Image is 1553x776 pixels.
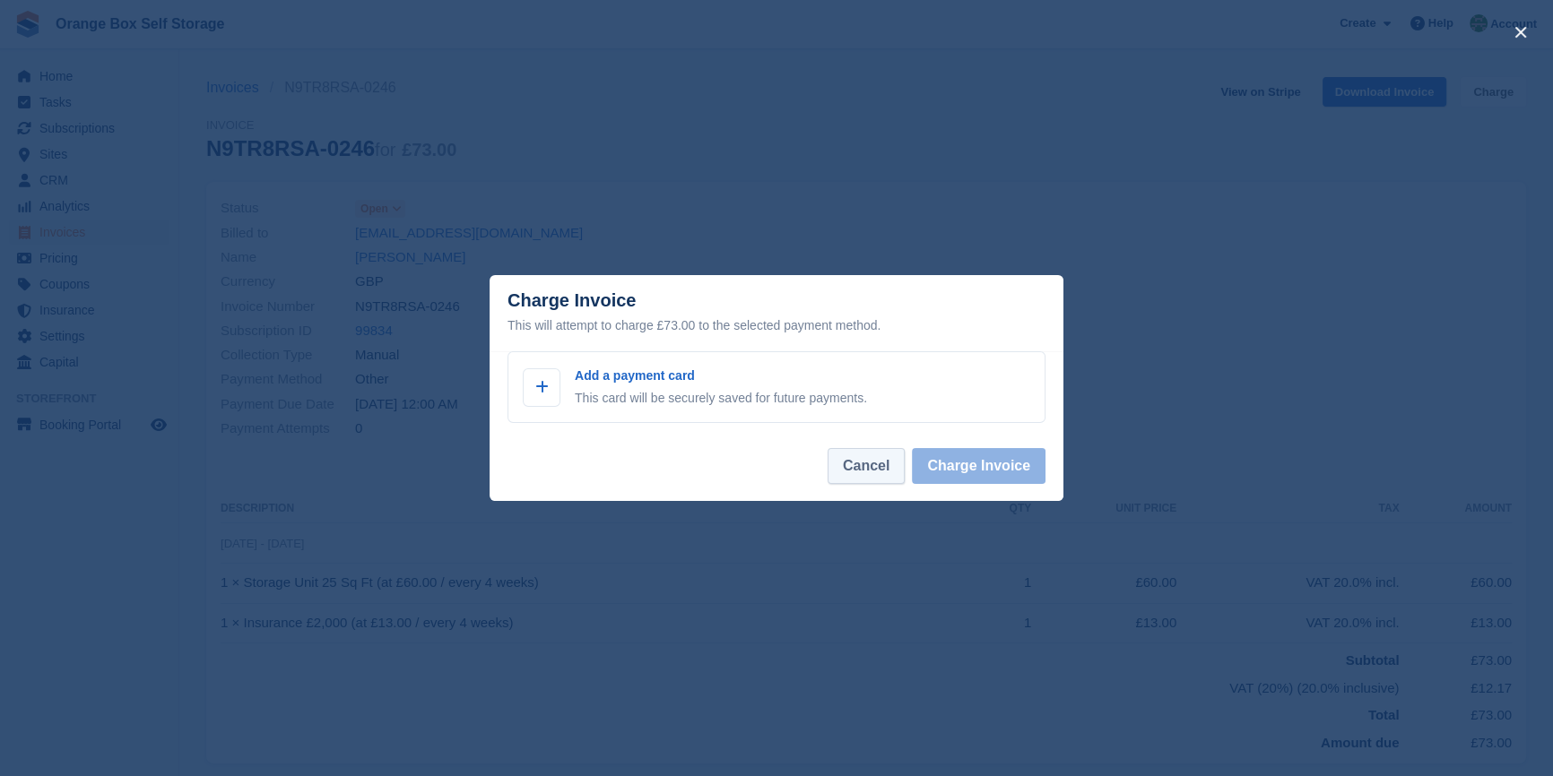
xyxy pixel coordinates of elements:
div: Charge Invoice [508,290,1045,336]
button: Charge Invoice [912,448,1045,484]
p: This card will be securely saved for future payments. [575,389,867,408]
p: Add a payment card [575,366,867,385]
div: This will attempt to charge £73.00 to the selected payment method. [508,315,1045,336]
button: close [1506,18,1535,47]
button: Cancel [828,448,905,484]
a: Add a payment card This card will be securely saved for future payments. [508,351,1045,423]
